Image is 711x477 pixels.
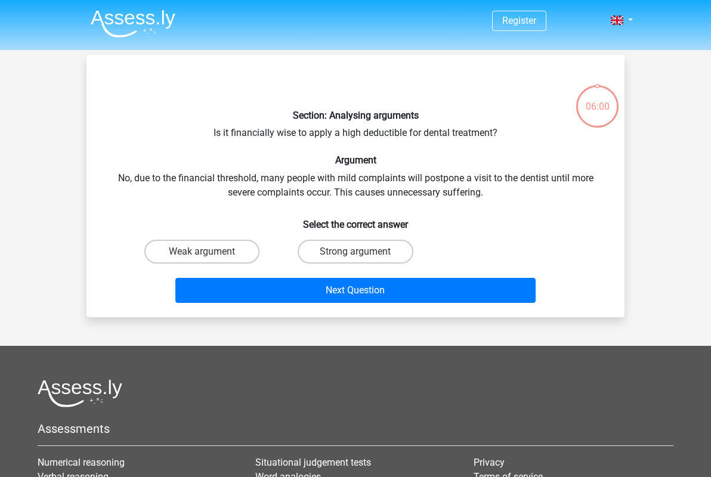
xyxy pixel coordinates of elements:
[474,457,505,468] a: Privacy
[38,379,122,407] img: Assessly logo
[106,110,605,121] h6: Section: Analysing arguments
[38,422,673,436] h5: Assessments
[106,209,605,230] h6: Select the correct answer
[175,278,536,303] button: Next Question
[298,240,413,264] label: Strong argument
[255,457,371,468] a: Situational judgement tests
[575,84,620,114] div: 06:00
[144,240,259,264] label: Weak argument
[38,457,125,468] a: Numerical reasoning
[502,15,536,26] a: Register
[91,64,620,308] div: Is it financially wise to apply a high deductible for dental treatment? No, due to the financial ...
[91,10,175,38] img: Assessly
[106,154,605,166] h6: Argument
